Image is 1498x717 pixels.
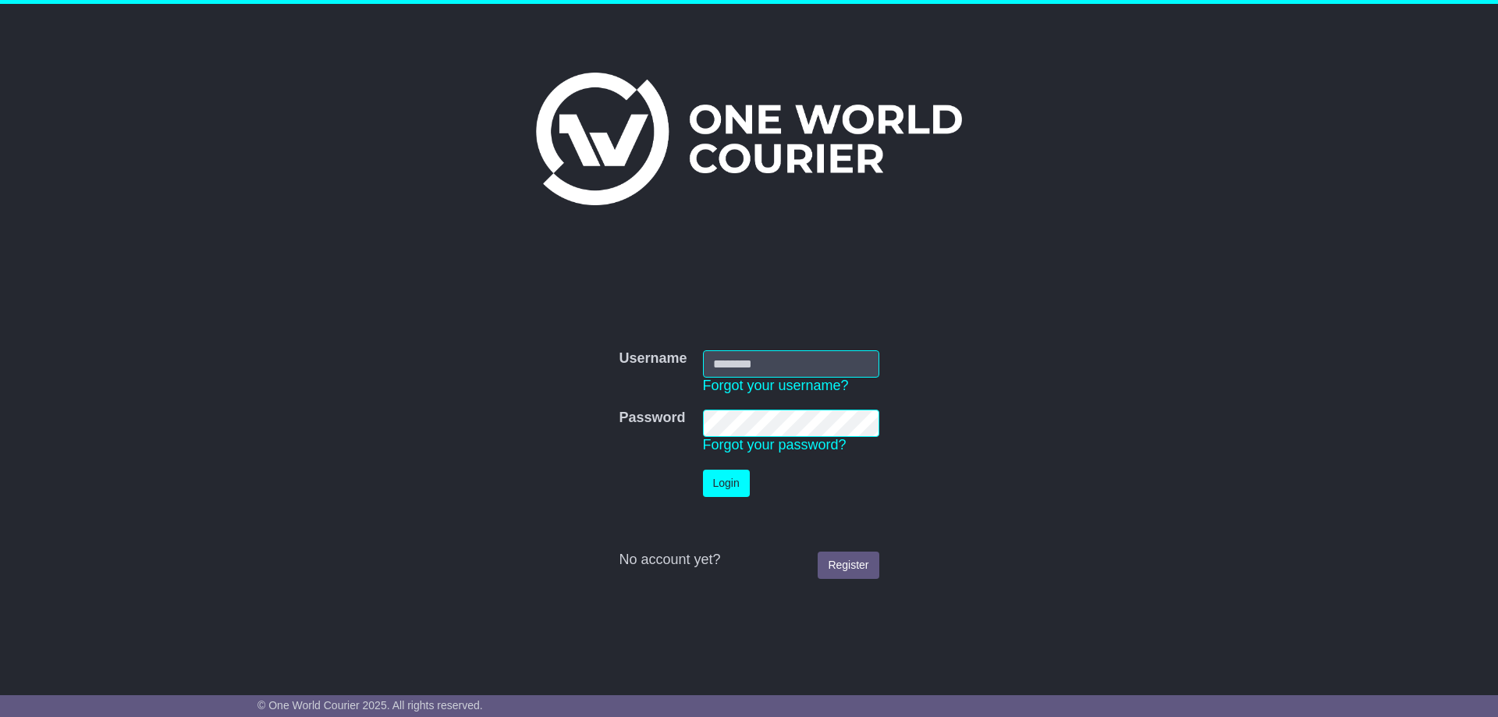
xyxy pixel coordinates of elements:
a: Forgot your password? [703,437,847,453]
label: Password [619,410,685,427]
div: No account yet? [619,552,879,569]
label: Username [619,350,687,367]
a: Register [818,552,879,579]
img: One World [536,73,962,205]
span: © One World Courier 2025. All rights reserved. [257,699,483,712]
button: Login [703,470,750,497]
a: Forgot your username? [703,378,849,393]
